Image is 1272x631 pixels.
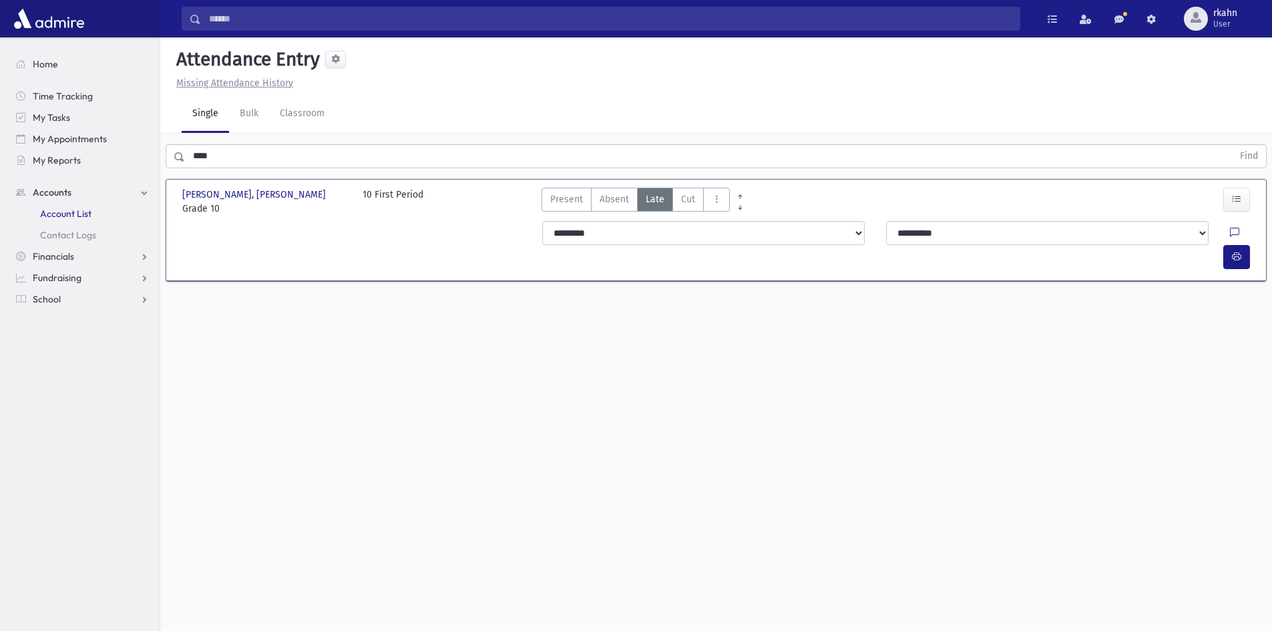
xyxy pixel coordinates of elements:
span: Fundraising [33,272,81,284]
span: Home [33,58,58,70]
a: My Appointments [5,128,160,150]
span: [PERSON_NAME], [PERSON_NAME] [182,188,329,202]
span: Cut [681,192,695,206]
span: School [33,293,61,305]
span: Grade 10 [182,202,349,216]
button: Find [1232,145,1266,168]
div: AttTypes [542,188,730,216]
span: Contact Logs [40,229,96,241]
span: User [1213,19,1237,29]
span: Financials [33,250,74,262]
a: Contact Logs [5,224,160,246]
span: Accounts [33,186,71,198]
a: My Tasks [5,107,160,128]
a: Missing Attendance History [171,77,293,89]
span: Late [646,192,664,206]
a: Home [5,53,160,75]
span: Account List [40,208,91,220]
a: Single [182,95,229,133]
span: rkahn [1213,8,1237,19]
span: Absent [600,192,629,206]
span: My Reports [33,154,81,166]
input: Search [201,7,1020,31]
a: My Reports [5,150,160,171]
span: Time Tracking [33,90,93,102]
a: Accounts [5,182,160,203]
span: Present [550,192,583,206]
span: My Tasks [33,112,70,124]
a: School [5,288,160,310]
a: Financials [5,246,160,267]
a: Time Tracking [5,85,160,107]
a: Bulk [229,95,269,133]
a: Classroom [269,95,335,133]
img: AdmirePro [11,5,87,32]
a: Account List [5,203,160,224]
span: My Appointments [33,133,107,145]
a: Fundraising [5,267,160,288]
div: 10 First Period [363,188,423,216]
h5: Attendance Entry [171,48,320,71]
u: Missing Attendance History [176,77,293,89]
